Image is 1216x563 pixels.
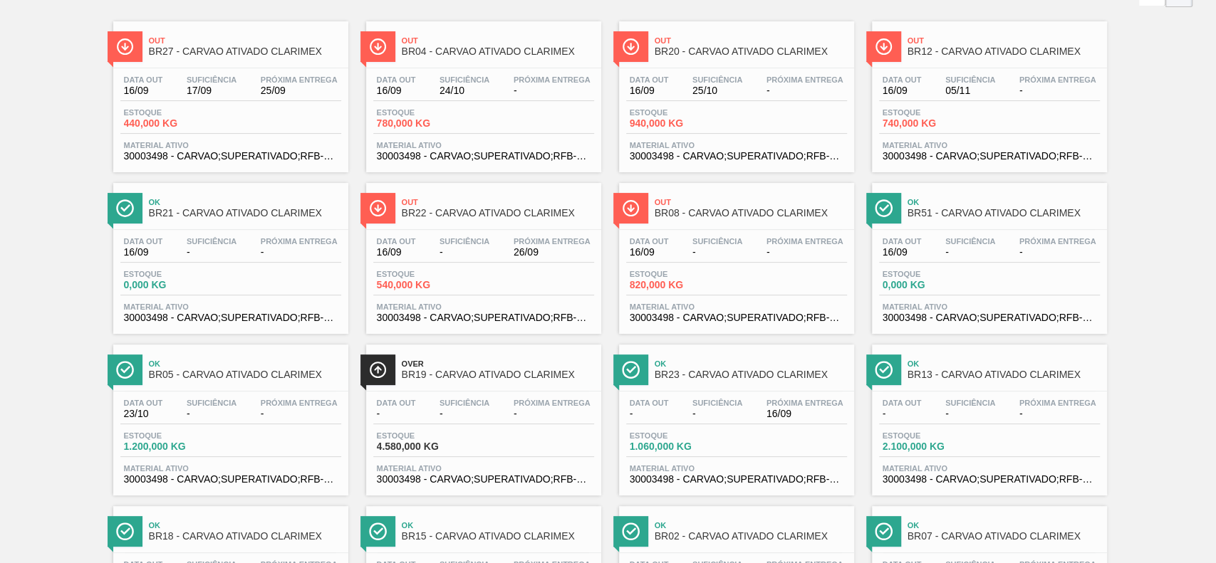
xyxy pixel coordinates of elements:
span: Out [402,36,594,45]
span: 30003498 - CARVAO;SUPERATIVADO;RFB-SA1; [377,312,591,323]
span: Próxima Entrega [767,399,843,407]
span: BR27 - CARVAO ATIVADO CLARIMEX [149,46,341,57]
span: 0,000 KG [124,280,224,290]
img: Ícone [116,199,134,217]
span: 30003498 - CARVAO;SUPERATIVADO;RFB-SA1; [124,151,338,162]
span: Data out [377,237,416,246]
span: Material ativo [630,302,843,311]
span: BR51 - CARVAO ATIVADO CLARIMEX [908,208,1100,219]
span: BR21 - CARVAO ATIVADO CLARIMEX [149,208,341,219]
img: Ícone [875,361,893,379]
span: 30003498 - CARVAO;SUPERATIVADO;RFB-SA1; [630,474,843,485]
span: BR15 - CARVAO ATIVADO CLARIMEX [402,531,594,542]
span: 16/09 [124,247,163,258]
img: Ícone [369,522,387,540]
img: Ícone [622,38,640,56]
span: Out [908,36,1100,45]
span: 440,000 KG [124,118,224,129]
span: Suficiência [945,399,995,407]
a: ÍconeOutBR27 - CARVAO ATIVADO CLARIMEXData out16/09Suficiência17/09Próxima Entrega25/09Estoque440... [103,11,355,172]
span: - [1019,409,1096,419]
span: 16/09 [883,85,922,96]
span: Over [402,359,594,368]
span: Material ativo [124,302,338,311]
span: BR07 - CARVAO ATIVADO CLARIMEX [908,531,1100,542]
span: Data out [377,75,416,84]
span: BR04 - CARVAO ATIVADO CLARIMEX [402,46,594,57]
span: Estoque [630,431,729,440]
span: Material ativo [377,141,591,149]
span: Material ativo [883,302,1096,311]
span: Estoque [124,270,224,278]
span: Data out [630,237,669,246]
span: 16/09 [630,247,669,258]
span: - [377,409,416,419]
span: Próxima Entrega [261,237,338,246]
span: Data out [124,399,163,407]
span: - [1019,247,1096,258]
span: 30003498 - CARVAO;SUPERATIVADO;RFB-SA1; [124,312,338,323]
img: Ícone [875,522,893,540]
span: Out [655,198,847,206]
span: Data out [377,399,416,407]
span: Estoque [124,108,224,117]
span: Material ativo [124,141,338,149]
span: Próxima Entrega [1019,399,1096,407]
span: Próxima Entrega [514,75,591,84]
span: BR13 - CARVAO ATIVADO CLARIMEX [908,369,1100,380]
span: 30003498 - CARVAO;SUPERATIVADO;RFB-SA1; [883,312,1096,323]
span: - [883,409,922,419]
span: Próxima Entrega [261,399,338,407]
span: Ok [908,359,1100,368]
a: ÍconeOutBR22 - CARVAO ATIVADO CLARIMEXData out16/09Suficiência-Próxima Entrega26/09Estoque540,000... [355,172,608,334]
span: Ok [149,198,341,206]
span: Out [149,36,341,45]
span: 30003498 - CARVAO;SUPERATIVADO;RFB-SA1; [124,474,338,485]
span: Material ativo [630,141,843,149]
span: Ok [402,521,594,530]
span: Data out [124,75,163,84]
span: BR23 - CARVAO ATIVADO CLARIMEX [655,369,847,380]
span: Suficiência [692,399,742,407]
span: 0,000 KG [883,280,982,290]
span: Data out [630,399,669,407]
span: - [1019,85,1096,96]
img: Ícone [622,199,640,217]
span: Próxima Entrega [261,75,338,84]
span: - [767,247,843,258]
span: 24/10 [440,85,489,96]
span: 940,000 KG [630,118,729,129]
span: - [692,409,742,419]
a: ÍconeOkBR13 - CARVAO ATIVADO CLARIMEXData out-Suficiência-Próxima Entrega-Estoque2.100,000 KGMate... [861,334,1114,495]
span: Próxima Entrega [767,75,843,84]
span: 16/09 [377,247,416,258]
span: Estoque [377,270,477,278]
a: ÍconeOutBR12 - CARVAO ATIVADO CLARIMEXData out16/09Suficiência05/11Próxima Entrega-Estoque740,000... [861,11,1114,172]
span: Out [402,198,594,206]
span: 30003498 - CARVAO;SUPERATIVADO;RFB-SA1; [883,151,1096,162]
span: 05/11 [945,85,995,96]
span: Próxima Entrega [767,237,843,246]
span: Estoque [883,270,982,278]
span: Material ativo [377,464,591,473]
img: Ícone [116,38,134,56]
span: Suficiência [187,75,237,84]
span: 30003498 - CARVAO;SUPERATIVADO;RFB-SA1; [883,474,1096,485]
span: Suficiência [187,399,237,407]
span: Material ativo [377,302,591,311]
span: Estoque [883,108,982,117]
img: Ícone [116,522,134,540]
span: Ok [149,521,341,530]
img: Ícone [875,38,893,56]
span: - [767,85,843,96]
a: ÍconeOutBR04 - CARVAO ATIVADO CLARIMEXData out16/09Suficiência24/10Próxima Entrega-Estoque780,000... [355,11,608,172]
img: Ícone [116,361,134,379]
span: Ok [149,359,341,368]
span: Estoque [630,108,729,117]
span: 1.060,000 KG [630,441,729,452]
span: 820,000 KG [630,280,729,290]
span: Próxima Entrega [1019,237,1096,246]
span: - [945,247,995,258]
a: ÍconeOkBR23 - CARVAO ATIVADO CLARIMEXData out-Suficiência-Próxima Entrega16/09Estoque1.060,000 KG... [608,334,861,495]
span: Out [655,36,847,45]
